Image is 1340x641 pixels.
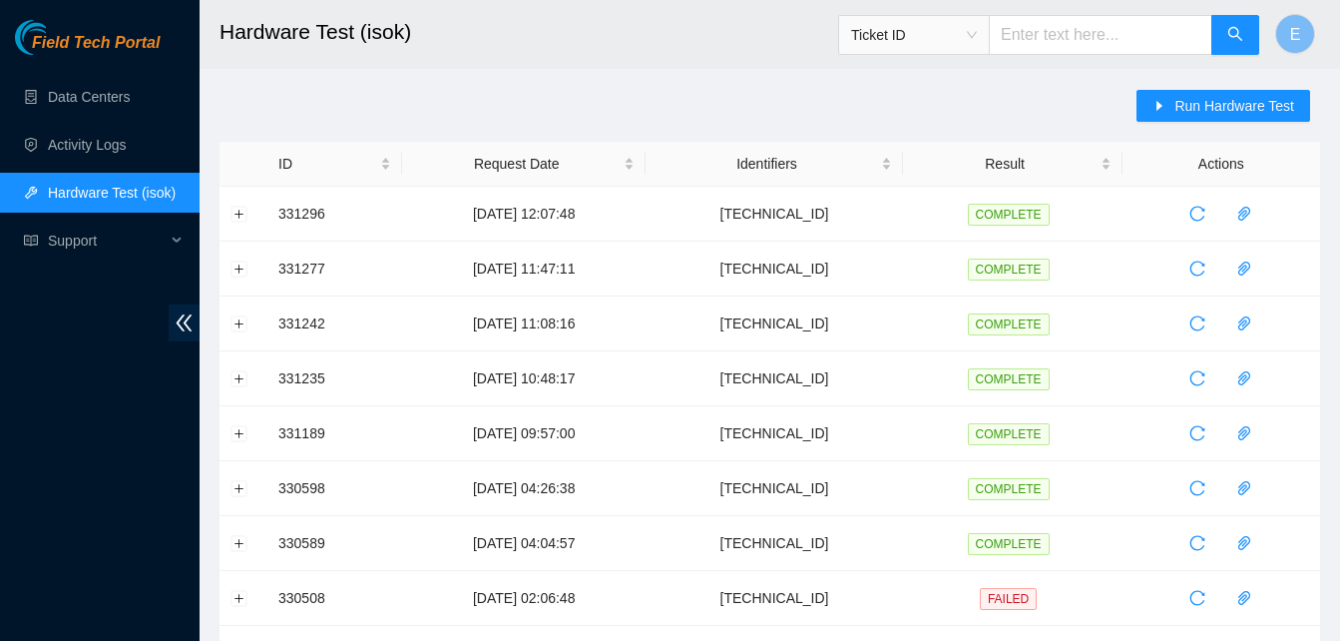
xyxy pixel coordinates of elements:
button: paper-clip [1228,362,1260,394]
button: paper-clip [1228,527,1260,559]
input: Enter text here... [989,15,1212,55]
span: Support [48,221,166,261]
button: Expand row [231,535,247,551]
td: [TECHNICAL_ID] [646,242,902,297]
button: reload [1181,472,1213,504]
button: search [1211,15,1259,55]
td: [TECHNICAL_ID] [646,571,902,626]
a: Activity Logs [48,137,127,153]
td: [TECHNICAL_ID] [646,297,902,351]
span: reload [1182,261,1212,277]
button: Expand row [231,206,247,222]
button: reload [1181,308,1213,339]
td: 330598 [267,461,402,516]
span: reload [1182,316,1212,331]
span: Run Hardware Test [1174,95,1294,117]
button: paper-clip [1228,472,1260,504]
td: [DATE] 04:26:38 [402,461,646,516]
span: reload [1182,535,1212,551]
span: paper-clip [1229,535,1259,551]
span: COMPLETE [968,478,1050,500]
button: reload [1181,527,1213,559]
span: reload [1182,425,1212,441]
td: 331242 [267,297,402,351]
td: [DATE] 10:48:17 [402,351,646,406]
td: 331189 [267,406,402,461]
span: Ticket ID [851,20,977,50]
a: Hardware Test (isok) [48,185,176,201]
button: Expand row [231,370,247,386]
button: paper-clip [1228,582,1260,614]
button: caret-rightRun Hardware Test [1136,90,1310,122]
td: [TECHNICAL_ID] [646,351,902,406]
button: Expand row [231,480,247,496]
td: [TECHNICAL_ID] [646,461,902,516]
td: [DATE] 11:47:11 [402,242,646,297]
span: paper-clip [1229,370,1259,386]
button: Expand row [231,425,247,441]
button: Expand row [231,261,247,277]
button: Expand row [231,590,247,606]
span: read [24,234,38,248]
span: paper-clip [1229,590,1259,606]
td: [DATE] 09:57:00 [402,406,646,461]
span: COMPLETE [968,204,1050,226]
td: 330508 [267,571,402,626]
button: reload [1181,362,1213,394]
span: paper-clip [1229,206,1259,222]
span: paper-clip [1229,261,1259,277]
a: Data Centers [48,89,130,105]
td: [TECHNICAL_ID] [646,406,902,461]
span: COMPLETE [968,314,1050,335]
span: E [1290,22,1301,47]
span: COMPLETE [968,423,1050,445]
button: paper-clip [1228,417,1260,449]
a: Akamai TechnologiesField Tech Portal [15,36,160,62]
th: Actions [1122,142,1320,187]
td: [TECHNICAL_ID] [646,187,902,242]
button: reload [1181,417,1213,449]
span: reload [1182,480,1212,496]
td: [DATE] 11:08:16 [402,297,646,351]
span: paper-clip [1229,425,1259,441]
td: [DATE] 04:04:57 [402,516,646,571]
button: Expand row [231,316,247,331]
td: [TECHNICAL_ID] [646,516,902,571]
span: reload [1182,206,1212,222]
span: double-left [169,305,200,341]
span: FAILED [980,588,1037,610]
button: reload [1181,253,1213,285]
button: reload [1181,582,1213,614]
button: paper-clip [1228,308,1260,339]
span: search [1227,26,1243,45]
td: 331296 [267,187,402,242]
button: E [1275,14,1315,54]
button: paper-clip [1228,198,1260,230]
span: reload [1182,370,1212,386]
img: Akamai Technologies [15,20,101,55]
span: COMPLETE [968,368,1050,390]
span: caret-right [1152,99,1166,115]
span: COMPLETE [968,533,1050,555]
td: [DATE] 12:07:48 [402,187,646,242]
span: paper-clip [1229,480,1259,496]
span: Field Tech Portal [32,34,160,53]
span: reload [1182,590,1212,606]
span: COMPLETE [968,259,1050,281]
td: [DATE] 02:06:48 [402,571,646,626]
td: 330589 [267,516,402,571]
button: reload [1181,198,1213,230]
td: 331277 [267,242,402,297]
span: paper-clip [1229,316,1259,331]
button: paper-clip [1228,253,1260,285]
td: 331235 [267,351,402,406]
